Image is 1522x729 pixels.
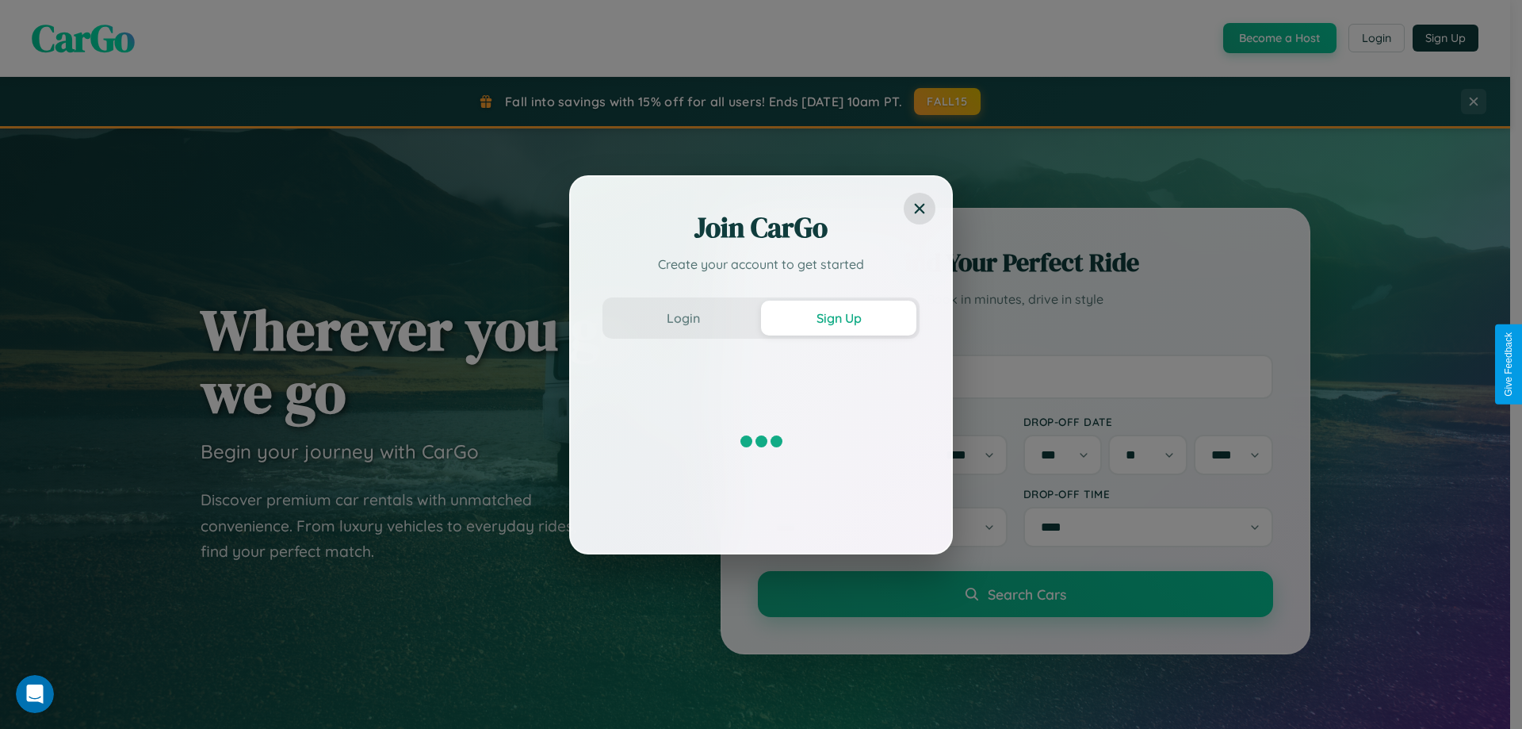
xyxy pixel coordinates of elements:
div: Give Feedback [1503,332,1514,397]
button: Login [606,301,761,336]
p: Create your account to get started [602,255,920,274]
iframe: Intercom live chat [16,675,54,713]
h2: Join CarGo [602,209,920,247]
button: Sign Up [761,301,916,336]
